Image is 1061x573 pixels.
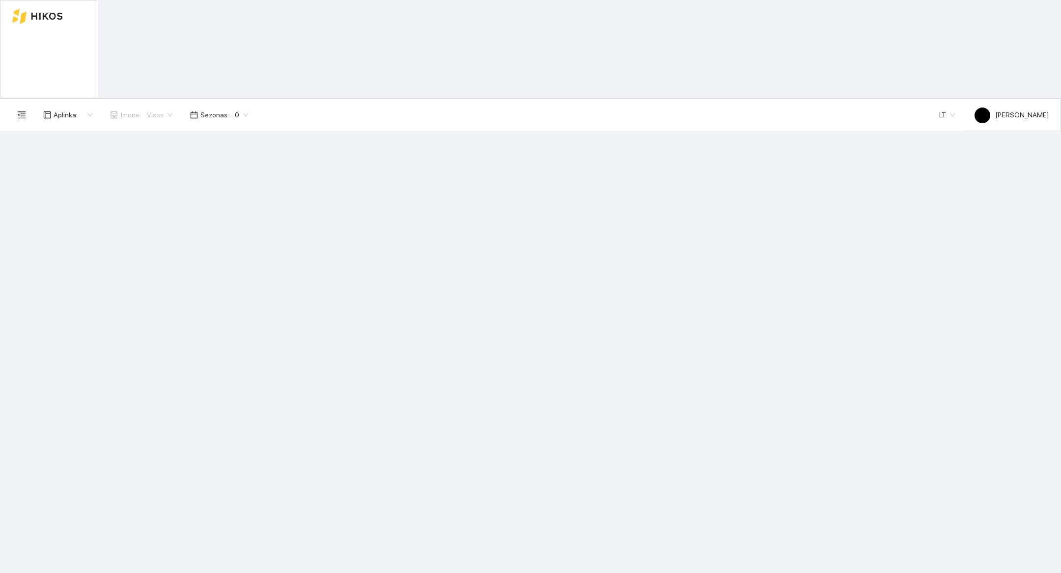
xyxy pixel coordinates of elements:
span: Aplinka : [54,109,78,120]
button: menu-fold [12,105,31,125]
span: menu-fold [17,110,26,119]
span: [PERSON_NAME] [975,111,1049,119]
span: Įmonė : [120,109,141,120]
span: Sezonas : [200,109,229,120]
span: shop [110,111,118,119]
span: Visos [147,108,172,122]
span: 0 [235,108,248,122]
span: calendar [190,111,198,119]
span: layout [43,111,51,119]
span: LT [939,108,955,122]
